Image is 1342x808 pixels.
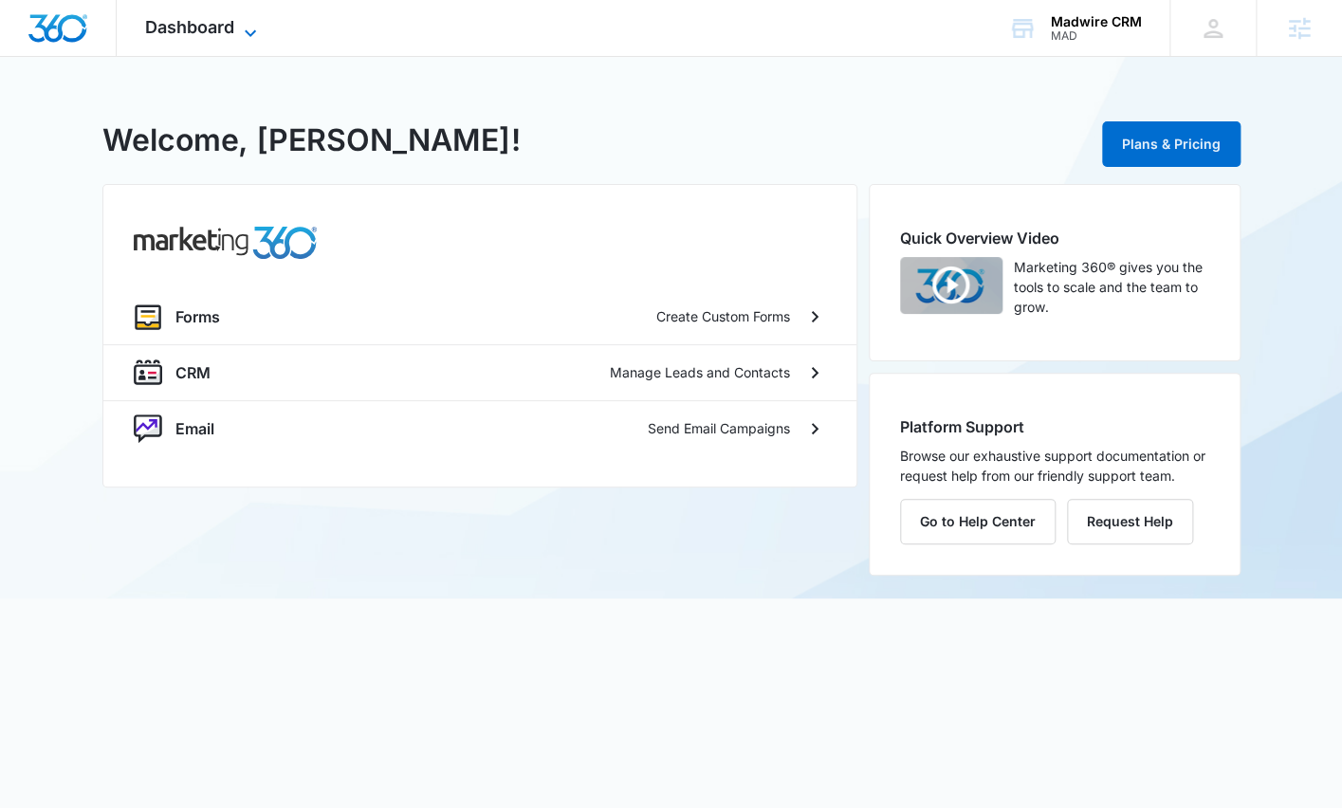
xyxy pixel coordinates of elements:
h1: Welcome, [PERSON_NAME]! [102,118,521,163]
div: account name [1051,14,1142,29]
img: nurture [134,414,162,443]
a: formsFormsCreate Custom Forms [103,289,856,344]
p: Browse our exhaustive support documentation or request help from our friendly support team. [900,446,1209,486]
a: nurtureEmailSend Email Campaigns [103,400,856,456]
p: CRM [175,361,211,384]
p: Send Email Campaigns [648,418,790,438]
div: account id [1051,29,1142,43]
h2: Quick Overview Video [900,227,1209,249]
p: Marketing 360® gives you the tools to scale and the team to grow. [1014,257,1209,317]
img: common.products.marketing.title [134,227,318,259]
span: Dashboard [145,17,234,37]
p: Forms [175,305,220,328]
p: Manage Leads and Contacts [610,362,790,382]
a: Go to Help Center [900,513,1067,529]
button: Go to Help Center [900,499,1056,544]
button: Request Help [1067,499,1193,544]
p: Email [175,417,214,440]
a: Request Help [1067,513,1193,529]
img: crm [134,358,162,387]
a: Plans & Pricing [1102,136,1241,152]
p: Create Custom Forms [656,306,790,326]
h2: Platform Support [900,415,1209,438]
button: Plans & Pricing [1102,121,1241,167]
a: crmCRMManage Leads and Contacts [103,344,856,400]
img: forms [134,303,162,331]
img: Quick Overview Video [900,257,1002,314]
